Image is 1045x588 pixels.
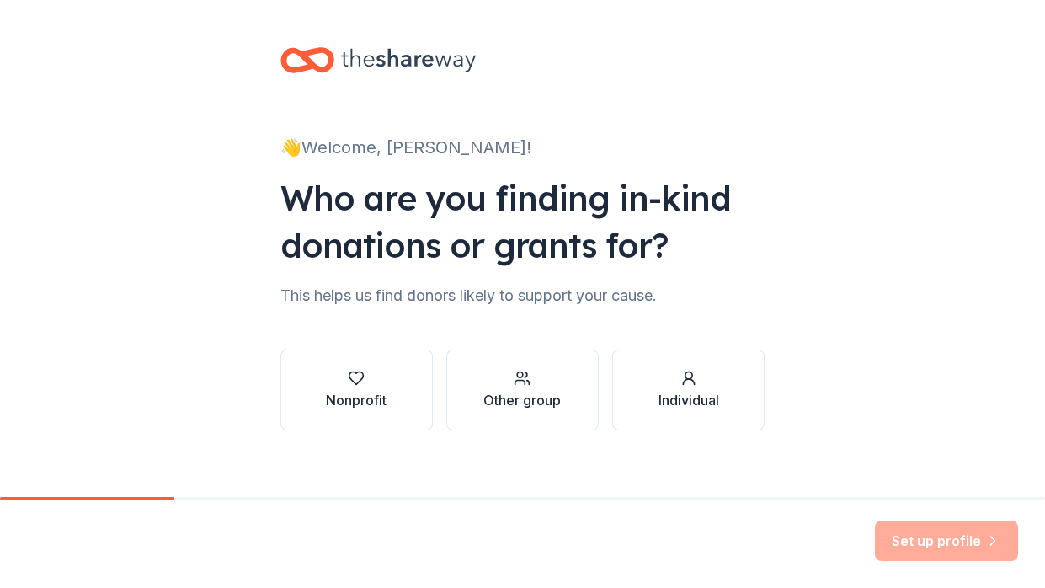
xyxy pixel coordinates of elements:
[446,350,599,430] button: Other group
[658,390,719,410] div: Individual
[280,282,765,309] div: This helps us find donors likely to support your cause.
[612,350,765,430] button: Individual
[483,390,561,410] div: Other group
[280,174,765,269] div: Who are you finding in-kind donations or grants for?
[326,390,387,410] div: Nonprofit
[280,350,433,430] button: Nonprofit
[280,134,765,161] div: 👋 Welcome, [PERSON_NAME]!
